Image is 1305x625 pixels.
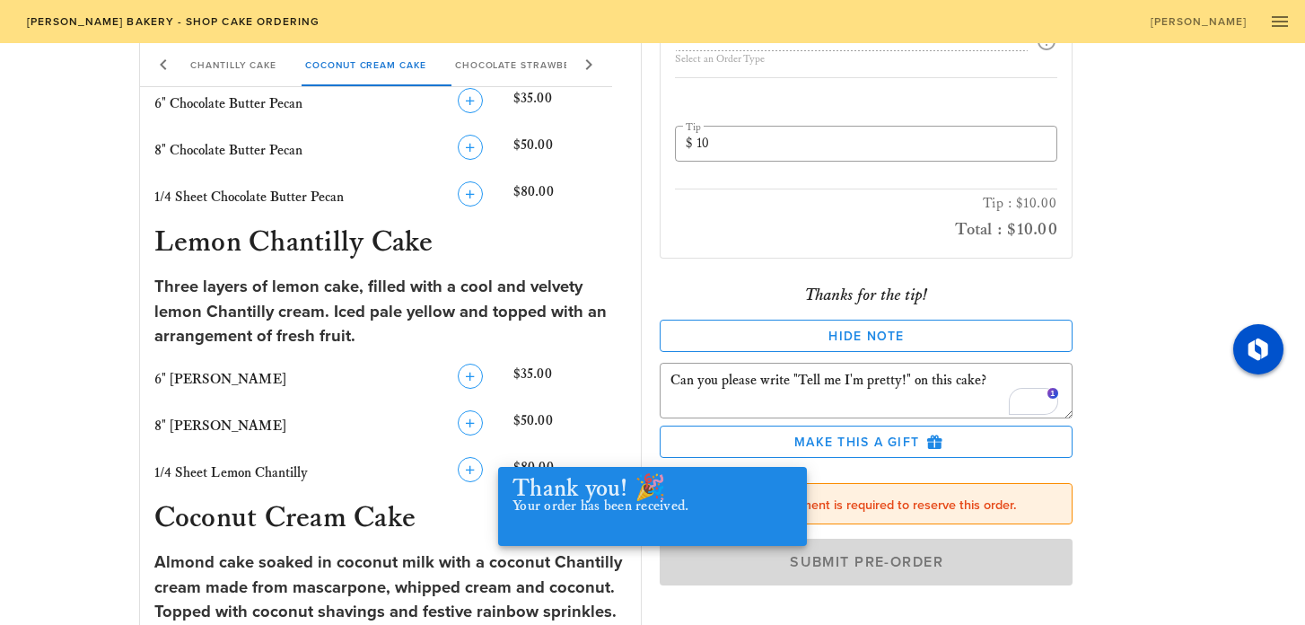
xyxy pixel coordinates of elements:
h3: Your order has been received. [512,497,688,526]
div: $80.00 [510,453,630,493]
button: Hide Note [660,320,1073,352]
div: $35.00 [510,360,630,400]
h3: Coconut Cream Cake [151,500,631,540]
div: $35.00 [510,84,630,124]
label: I understand payment is required to reserve this order. [704,497,1057,515]
label: Tip [686,120,701,134]
span: 8" Chocolate Butter Pecan [154,142,302,159]
div: Chocolate Strawberry Chantilly Cake [440,43,695,86]
h3: Lemon Chantilly Cake [151,224,631,264]
div: Thanks for the tip! [660,280,1073,309]
a: [PERSON_NAME] Bakery - Shop Cake Ordering [14,9,331,34]
h2: Total : $10.00 [675,215,1057,243]
a: [PERSON_NAME] [1138,9,1258,34]
span: 1/4 Sheet Lemon Chantilly [154,464,308,481]
div: Almond cake soaked in coconut milk with a coconut Chantilly cream made from mascarpone, whipped c... [154,550,627,625]
span: Make this a Gift [675,434,1057,450]
div: $80.00 [510,178,630,217]
span: 6" Chocolate Butter Pecan [154,95,302,112]
div: Lemon Chantilly Cake [136,43,291,86]
div: $ [686,135,696,153]
span: 8" [PERSON_NAME] [154,418,286,435]
button: Make this a Gift [660,426,1073,458]
textarea: To enrich screen reader interactions, please activate Accessibility in Grammarly extension settings [670,368,1073,418]
span: [PERSON_NAME] [1150,15,1248,28]
span: Hide Note [675,328,1057,343]
span: Submit Pre-Order [680,553,1052,571]
div: $50.00 [510,407,630,446]
div: Coconut Cream Cake [291,43,441,86]
div: $50.00 [510,131,630,171]
h1: Thank you! 🎉 [512,480,688,497]
span: [PERSON_NAME] Bakery - Shop Cake Ordering [25,15,320,28]
span: 6" [PERSON_NAME] [154,371,286,388]
h3: Tip : $10.00 [675,193,1057,215]
button: Submit Pre-Order [660,539,1073,585]
div: Three layers of lemon cake, filled with a cool and velvety lemon Chantilly cream. Iced pale yello... [154,275,627,349]
span: 1/4 Sheet Chocolate Butter Pecan [154,189,344,206]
